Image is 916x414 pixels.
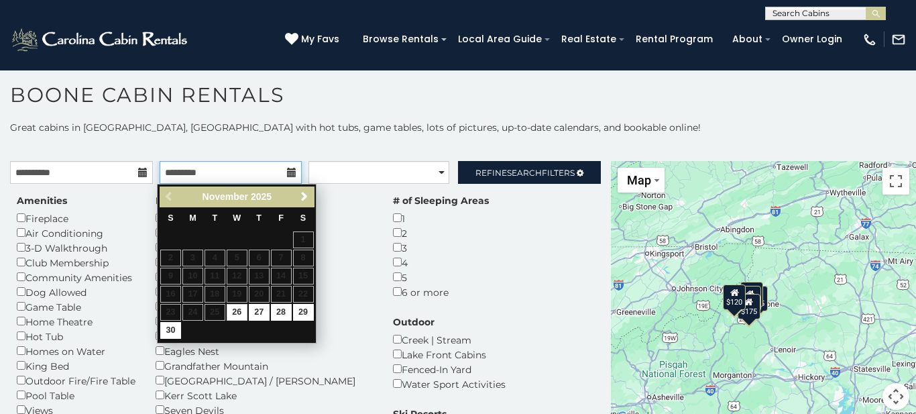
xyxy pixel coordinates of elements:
div: 2 [393,225,489,240]
div: 5 [393,270,489,284]
span: Tuesday [213,213,218,223]
div: Appalachian Ski Mountain [156,225,373,240]
img: mail-regular-white.png [891,32,906,47]
div: 3 [393,240,489,255]
a: 30 [160,322,181,339]
span: Refine Filters [475,168,575,178]
label: Location [156,194,198,207]
label: Outdoor [393,315,435,329]
div: Kerr Scott Lake [156,388,373,403]
a: Owner Login [775,29,849,50]
img: White-1-2.png [10,26,191,53]
span: Monday [189,213,196,223]
button: Change map style [618,168,665,193]
div: Eagles Nest [156,344,373,358]
div: $120 [724,284,746,309]
label: Amenities [17,194,67,207]
div: Hot Tub [17,329,135,344]
a: 28 [271,304,292,321]
div: Grandfather Mountain [156,358,373,373]
a: 27 [249,304,270,321]
div: 3-D Walkthrough [17,240,135,255]
div: Dog Allowed [17,284,135,299]
div: Blue Ridge Pkwy [156,284,373,299]
div: Close to Tweetsie [156,329,373,344]
div: King Bed [17,358,135,373]
span: 2025 [251,191,272,202]
span: November [203,191,248,202]
div: Air Conditioning [17,225,135,240]
a: About [726,29,769,50]
div: Water Sport Activities [393,376,506,391]
div: Boone [156,314,373,329]
div: Beech Mountain [156,255,373,270]
div: 6 or more [393,284,489,299]
a: 29 [293,304,314,321]
div: Homes on Water [17,344,135,358]
span: Next [299,191,310,202]
span: My Favs [301,32,339,46]
div: 1 [393,211,489,225]
span: Search [507,168,542,178]
span: Wednesday [233,213,241,223]
a: Browse Rentals [356,29,445,50]
div: Fireplace [17,211,135,225]
div: Blue Ridge Mtn Club [156,299,373,314]
div: Lake Front Cabins [393,347,506,362]
a: RefineSearchFilters [458,161,601,184]
label: # of Sleeping Areas [393,194,489,207]
span: Thursday [256,213,262,223]
a: Rental Program [629,29,720,50]
img: phone-regular-white.png [862,32,877,47]
div: $175 [738,293,760,319]
div: Any [156,211,373,225]
span: Map [627,173,651,187]
div: $140 [738,285,761,311]
div: $175 [740,281,763,307]
div: Club Membership [17,255,135,270]
div: Game Table [17,299,135,314]
div: Community Amenities [17,270,135,284]
div: Banner Elk [156,240,373,255]
button: Map camera controls [882,383,909,410]
div: Pool Table [17,388,135,403]
span: Friday [278,213,284,223]
div: Blowing Rock [156,270,373,284]
div: Fenced-In Yard [393,362,506,376]
div: Outdoor Fire/Fire Table [17,373,135,388]
span: Saturday [300,213,306,223]
span: Sunday [168,213,173,223]
a: Local Area Guide [451,29,549,50]
button: Toggle fullscreen view [882,168,909,195]
a: 26 [227,304,247,321]
a: Next [296,189,312,205]
a: Real Estate [555,29,623,50]
div: [GEOGRAPHIC_DATA] / [PERSON_NAME] [156,373,373,388]
div: 4 [393,255,489,270]
div: Creek | Stream [393,332,506,347]
div: Home Theatre [17,314,135,329]
a: My Favs [285,32,343,47]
